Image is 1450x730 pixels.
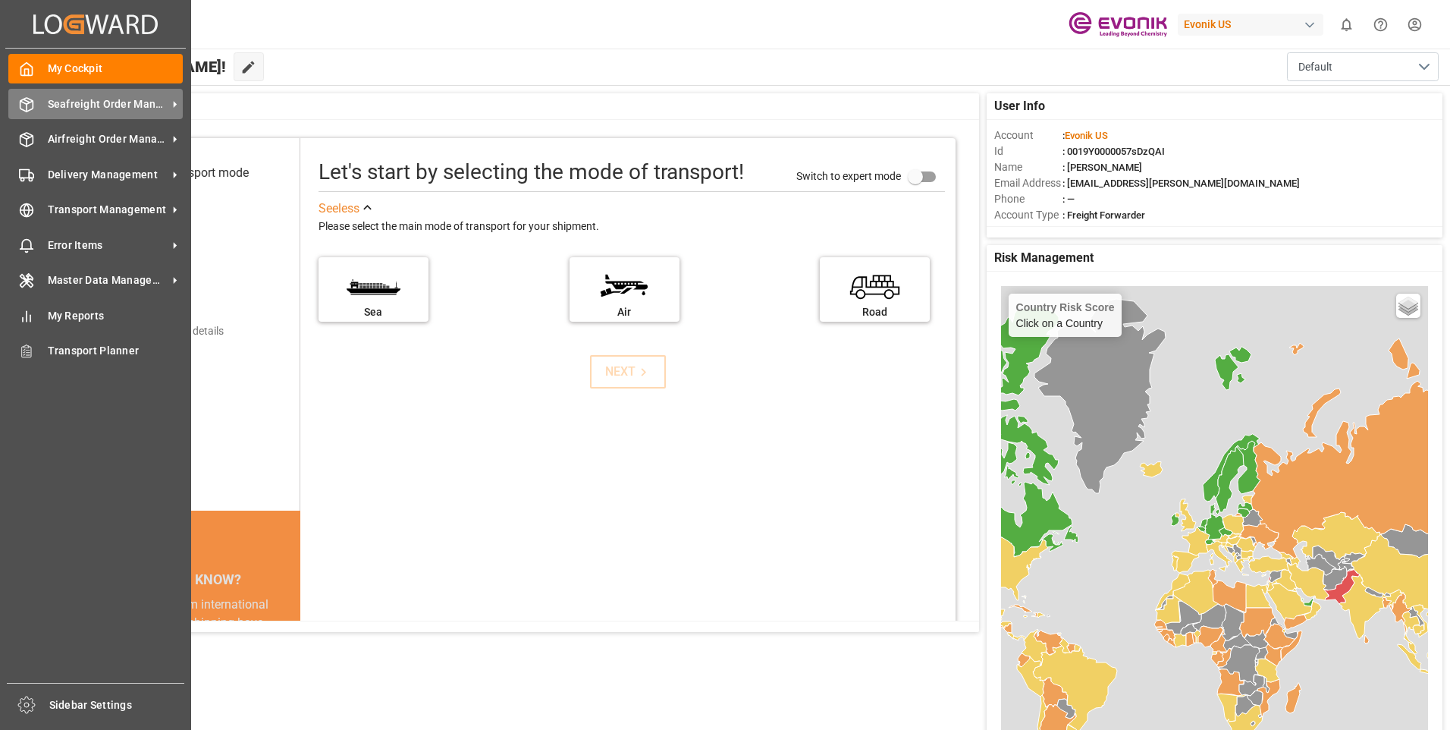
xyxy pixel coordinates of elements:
[319,218,945,236] div: Please select the main mode of transport for your shipment.
[48,238,168,253] span: Error Items
[605,363,651,381] div: NEXT
[48,167,168,183] span: Delivery Management
[319,200,359,218] div: See less
[994,97,1045,115] span: User Info
[590,355,666,389] button: NEXT
[994,159,1062,175] span: Name
[48,61,184,77] span: My Cockpit
[1062,130,1108,141] span: :
[577,304,672,320] div: Air
[129,323,224,339] div: Add shipping details
[279,596,300,723] button: next slide / item
[1062,209,1145,221] span: : Freight Forwarder
[8,336,183,366] a: Transport Planner
[48,272,168,288] span: Master Data Management
[48,96,168,112] span: Seafreight Order Management
[326,304,421,320] div: Sea
[1329,8,1364,42] button: show 0 new notifications
[1062,162,1142,173] span: : [PERSON_NAME]
[1062,194,1075,205] span: : —
[8,54,183,83] a: My Cockpit
[49,697,185,713] span: Sidebar Settings
[994,207,1062,223] span: Account Type
[1069,11,1167,38] img: Evonik-brand-mark-Deep-Purple-RGB.jpeg_1700498283.jpeg
[827,304,922,320] div: Road
[48,131,168,147] span: Airfreight Order Management
[1065,130,1108,141] span: Evonik US
[1364,8,1398,42] button: Help Center
[63,52,226,81] span: Hello [PERSON_NAME]!
[994,175,1062,191] span: Email Address
[796,169,901,181] span: Switch to expert mode
[994,127,1062,143] span: Account
[319,156,744,188] div: Let's start by selecting the mode of transport!
[1396,294,1420,318] a: Layers
[994,143,1062,159] span: Id
[1062,178,1300,189] span: : [EMAIL_ADDRESS][PERSON_NAME][DOMAIN_NAME]
[1062,146,1165,157] span: : 0019Y0000057sDzQAI
[1178,14,1323,36] div: Evonik US
[994,249,1094,267] span: Risk Management
[48,202,168,218] span: Transport Management
[1298,59,1332,75] span: Default
[994,191,1062,207] span: Phone
[8,300,183,330] a: My Reports
[1178,10,1329,39] button: Evonik US
[1016,301,1115,313] h4: Country Risk Score
[48,343,184,359] span: Transport Planner
[48,308,184,324] span: My Reports
[1287,52,1439,81] button: open menu
[1016,301,1115,329] div: Click on a Country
